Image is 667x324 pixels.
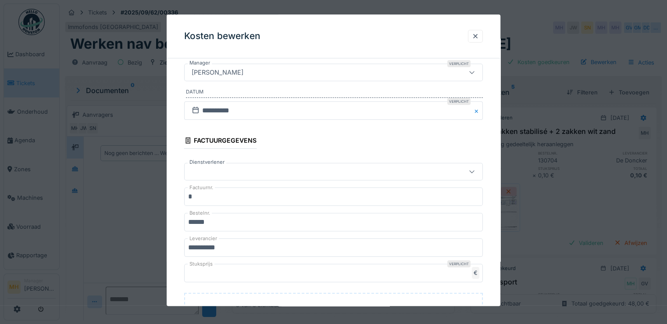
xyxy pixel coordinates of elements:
[184,31,260,42] h3: Kosten bewerken
[186,88,483,98] label: Datum
[447,60,471,67] div: Verplicht
[473,101,483,120] button: Close
[188,184,215,191] label: Factuurnr.
[447,98,471,105] div: Verplicht
[188,158,226,166] label: Dienstverlener
[188,260,214,268] label: Stuksprijs
[472,267,479,279] div: €
[188,209,212,217] label: Bestelnr.
[188,59,212,67] label: Manager
[184,134,257,149] div: Factuurgegevens
[447,260,471,267] div: Verplicht
[188,235,219,242] label: Leverancier
[188,68,247,77] div: [PERSON_NAME]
